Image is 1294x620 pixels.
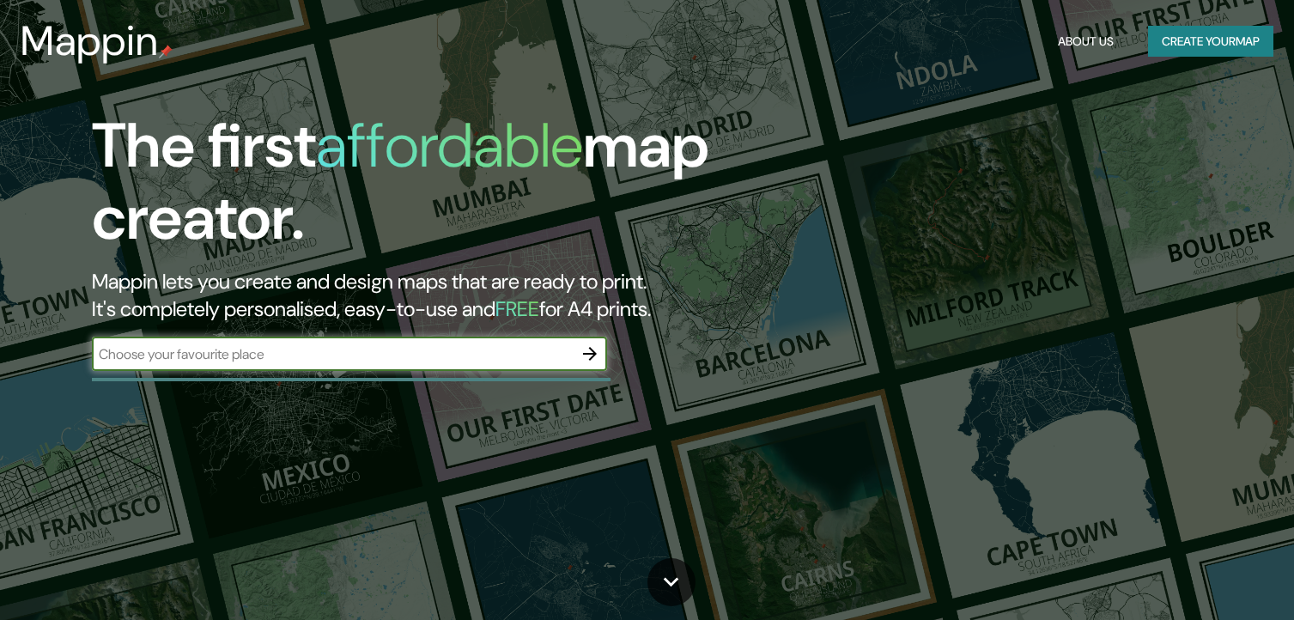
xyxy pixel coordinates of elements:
input: Choose your favourite place [92,344,573,364]
h1: The first map creator. [92,110,739,268]
button: Create yourmap [1148,26,1273,58]
img: mappin-pin [159,45,173,58]
h3: Mappin [21,17,159,65]
h1: affordable [316,106,583,185]
button: About Us [1051,26,1121,58]
h2: Mappin lets you create and design maps that are ready to print. It's completely personalised, eas... [92,268,739,323]
h5: FREE [495,295,539,322]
